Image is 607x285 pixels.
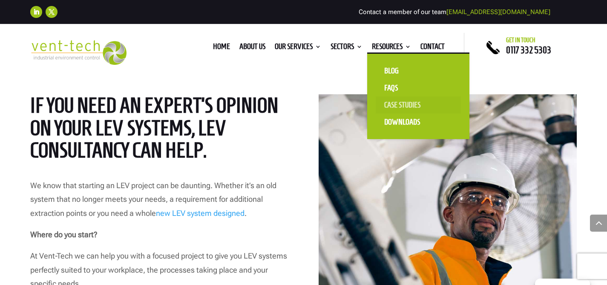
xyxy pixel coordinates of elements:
a: Case Studies [376,96,461,113]
a: Contact [420,44,445,53]
a: Follow on LinkedIn [30,6,42,18]
h2: If you need an expert’s opinion on your LEV systems, LEV Consultancy can help. [30,94,288,166]
span: Get in touch [506,37,535,44]
a: Home [213,44,230,53]
a: Follow on X [46,6,58,18]
a: Our Services [275,44,321,53]
strong: Where do you start? [30,230,98,239]
p: We know that starting an LEV project can be daunting. Whether it’s an old system that no longer m... [30,179,288,228]
span: Contact a member of our team [359,8,550,16]
a: 0117 332 5303 [506,45,551,55]
a: Resources [372,44,411,53]
a: new LEV system designed [156,209,245,218]
img: 2023-09-27T08_35_16.549ZVENT-TECH---Clear-background [30,40,127,65]
a: About us [239,44,265,53]
a: Sectors [331,44,362,53]
a: FAQS [376,79,461,96]
a: Downloads [376,113,461,131]
a: [EMAIL_ADDRESS][DOMAIN_NAME] [446,8,550,16]
a: Blog [376,62,461,79]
